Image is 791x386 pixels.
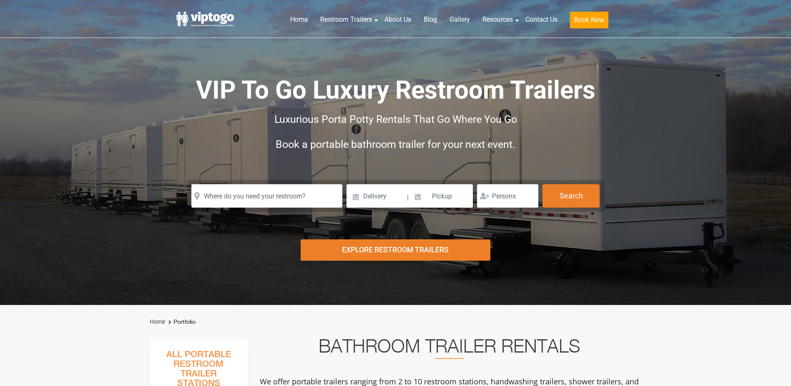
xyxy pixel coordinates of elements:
button: Live Chat [758,353,791,386]
a: Restroom Trailers [314,10,378,29]
span: Luxurious Porta Potty Rentals That Go Where You Go [274,113,517,125]
button: Search [542,184,600,208]
button: Book Now [570,12,608,28]
a: Contact Us [519,10,564,29]
input: Pickup [410,184,473,208]
input: Persons [477,184,538,208]
a: Gallery [443,10,476,29]
a: Home [150,318,165,325]
input: Delivery [347,184,406,208]
span: Book a portable bathroom trailer for your next event. [276,138,515,150]
div: Explore Restroom Trailers [301,239,490,261]
span: VIP To Go Luxury Restroom Trailers [196,75,595,105]
li: Portfolio [166,317,196,327]
a: Home [284,10,314,29]
a: Resources [476,10,519,29]
a: Blog [417,10,443,29]
h2: Bathroom Trailer Rentals [259,339,640,359]
a: About Us [378,10,417,29]
span: | [407,184,409,211]
a: Book Now [564,10,615,33]
input: Where do you need your restroom? [191,184,342,208]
